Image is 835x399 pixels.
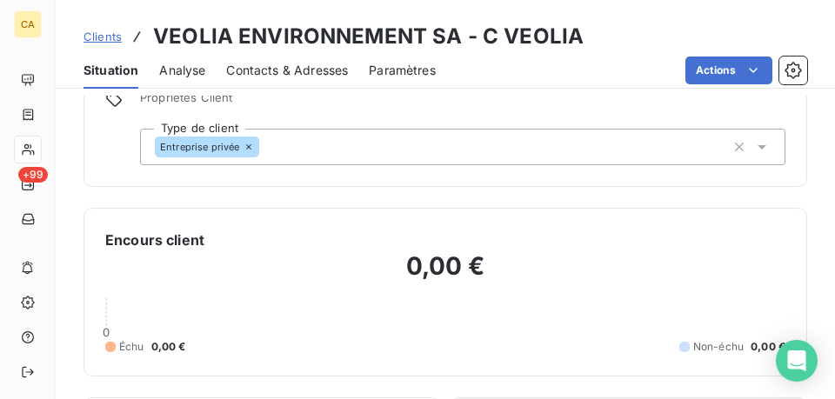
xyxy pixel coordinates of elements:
[751,339,785,355] span: 0,00 €
[776,340,818,382] div: Open Intercom Messenger
[83,62,138,79] span: Situation
[83,30,122,43] span: Clients
[159,62,205,79] span: Analyse
[140,90,785,115] span: Propriétés Client
[259,139,273,155] input: Ajouter une valeur
[105,250,785,299] h2: 0,00 €
[105,229,204,250] h6: Encours client
[14,10,42,38] div: CA
[119,339,144,355] span: Échu
[18,167,48,183] span: +99
[693,339,744,355] span: Non-échu
[151,339,186,355] span: 0,00 €
[103,325,110,339] span: 0
[160,142,240,152] span: Entreprise privée
[153,21,584,52] h3: VEOLIA ENVIRONNEMENT SA - C VEOLIA
[369,62,436,79] span: Paramètres
[83,28,122,45] a: Clients
[226,62,348,79] span: Contacts & Adresses
[685,57,772,84] button: Actions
